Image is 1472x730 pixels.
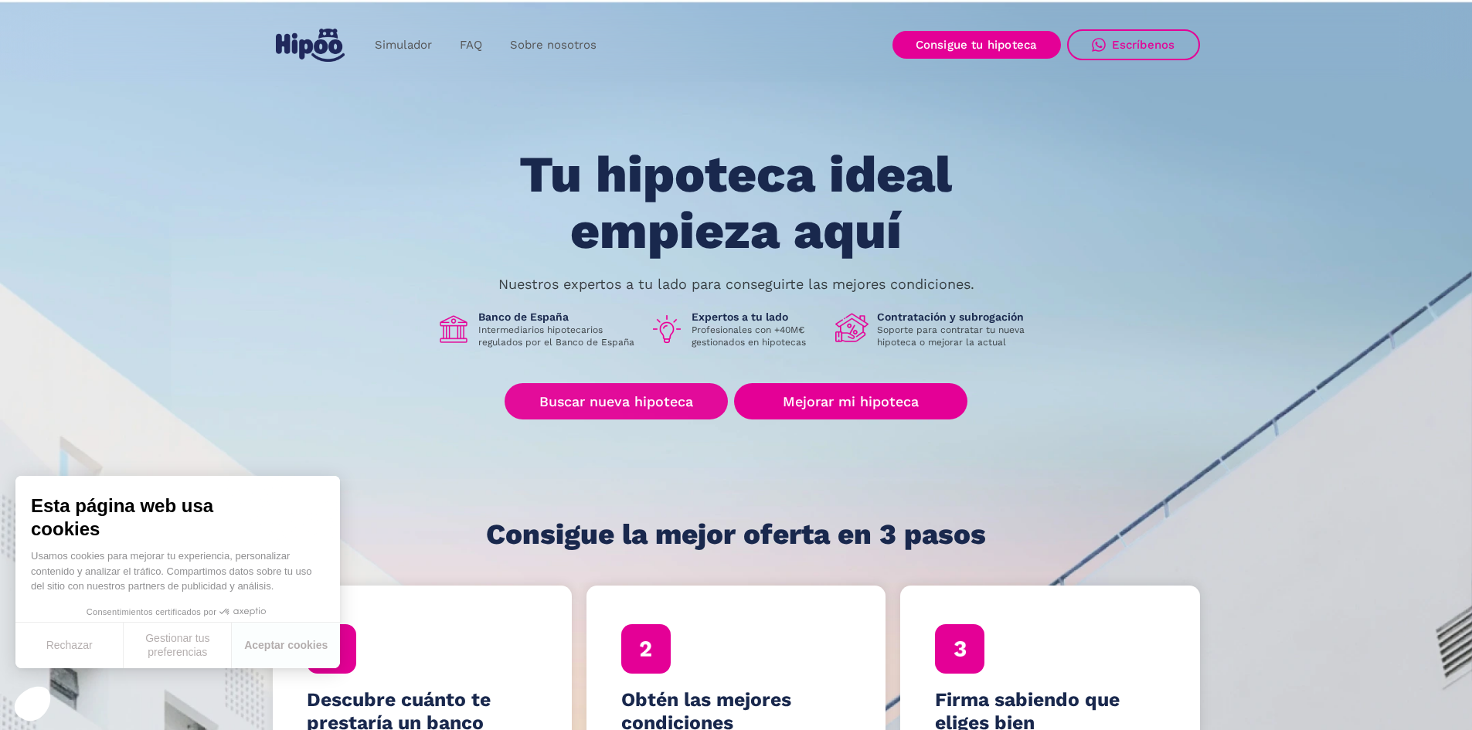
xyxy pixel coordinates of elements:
a: Sobre nosotros [496,30,610,60]
h1: Expertos a tu lado [692,310,823,324]
a: FAQ [446,30,496,60]
h1: Tu hipoteca ideal empieza aquí [443,147,1028,259]
a: home [273,22,348,68]
a: Simulador [361,30,446,60]
p: Profesionales con +40M€ gestionados en hipotecas [692,324,823,348]
h1: Banco de España [478,310,637,324]
a: Consigue tu hipoteca [892,31,1061,59]
p: Intermediarios hipotecarios regulados por el Banco de España [478,324,637,348]
a: Escríbenos [1067,29,1200,60]
p: Nuestros expertos a tu lado para conseguirte las mejores condiciones. [498,278,974,290]
div: Escríbenos [1112,38,1175,52]
a: Buscar nueva hipoteca [505,383,728,419]
h1: Contratación y subrogación [877,310,1036,324]
h1: Consigue la mejor oferta en 3 pasos [486,519,986,550]
a: Mejorar mi hipoteca [734,383,967,419]
p: Soporte para contratar tu nueva hipoteca o mejorar la actual [877,324,1036,348]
